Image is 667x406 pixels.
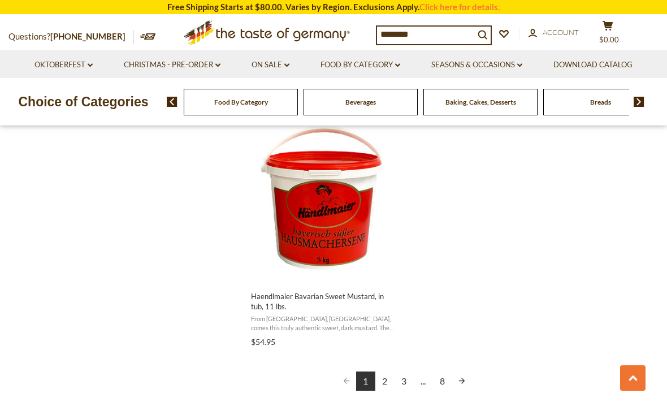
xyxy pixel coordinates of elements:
span: Haendlmaier Bavarian Sweet Mustard, in tub, 11 lbs. [251,291,397,312]
span: From [GEOGRAPHIC_DATA], [GEOGRAPHIC_DATA], comes this truly authentic sweet, dark mustard. The ul... [251,314,397,332]
div: Pagination [251,372,557,392]
a: Seasons & Occasions [431,59,522,71]
a: Breads [590,98,611,106]
a: Baking, Cakes, Desserts [445,98,516,106]
a: Beverages [345,98,376,106]
span: Account [543,28,579,37]
a: Account [529,27,579,39]
a: 2 [375,372,395,391]
a: [PHONE_NUMBER] [50,31,125,41]
a: Oktoberfest [34,59,93,71]
a: Click here for details. [419,2,500,12]
a: 8 [433,372,452,391]
a: Food By Category [320,59,400,71]
a: Haendlmaier Bavarian Sweet Mustard, in tub, 11 lbs. [249,113,399,351]
img: next arrow [634,97,644,107]
span: $54.95 [251,337,275,347]
a: On Sale [252,59,289,71]
a: 3 [395,372,414,391]
img: previous arrow [167,97,177,107]
span: $0.00 [599,35,619,44]
span: ... [414,372,433,391]
a: 1 [356,372,375,391]
a: Download Catalog [553,59,633,71]
a: Food By Category [214,98,268,106]
button: $0.00 [591,20,625,49]
a: Christmas - PRE-ORDER [124,59,220,71]
p: Questions? [8,29,134,44]
a: Next page [452,372,471,391]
